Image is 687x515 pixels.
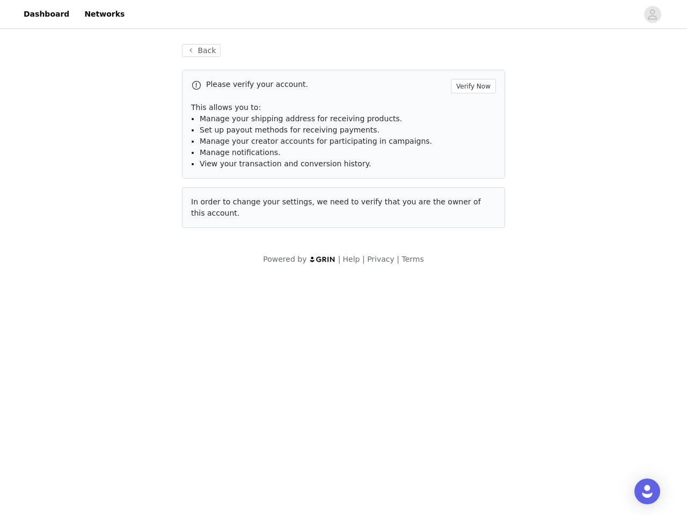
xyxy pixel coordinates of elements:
[182,44,221,57] button: Back
[309,256,336,263] img: logo
[206,79,447,90] p: Please verify your account.
[17,2,76,26] a: Dashboard
[191,102,496,113] p: This allows you to:
[451,79,496,93] button: Verify Now
[401,255,423,263] a: Terms
[367,255,394,263] a: Privacy
[338,255,341,263] span: |
[263,255,306,263] span: Powered by
[191,197,481,217] span: In order to change your settings, we need to verify that you are the owner of this account.
[78,2,131,26] a: Networks
[200,137,432,145] span: Manage your creator accounts for participating in campaigns.
[200,159,371,168] span: View your transaction and conversion history.
[200,114,402,123] span: Manage your shipping address for receiving products.
[647,6,657,23] div: avatar
[200,148,281,157] span: Manage notifications.
[634,479,660,504] div: Open Intercom Messenger
[362,255,365,263] span: |
[200,126,379,134] span: Set up payout methods for receiving payments.
[343,255,360,263] a: Help
[397,255,399,263] span: |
